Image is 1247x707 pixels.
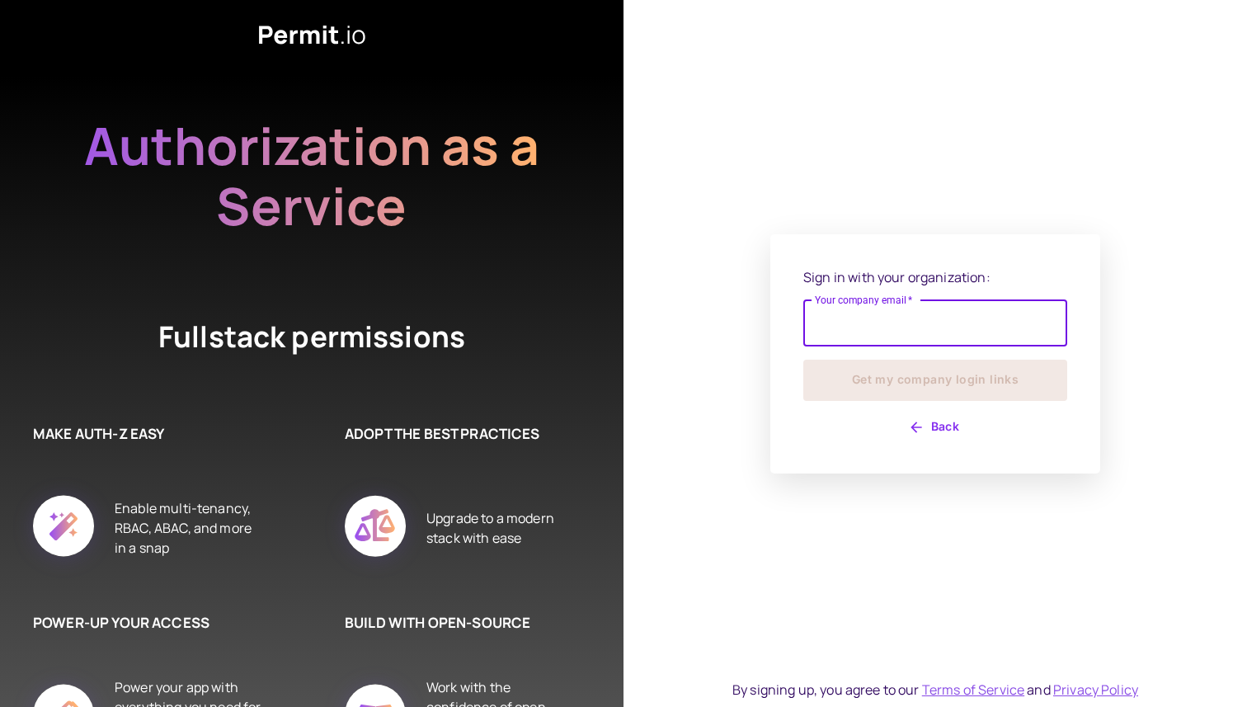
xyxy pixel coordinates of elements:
[922,681,1024,699] a: Terms of Service
[803,267,1067,287] p: Sign in with your organization:
[115,477,262,579] div: Enable multi-tenancy, RBAC, ABAC, and more in a snap
[97,317,526,357] h4: Fullstack permissions
[426,477,574,579] div: Upgrade to a modern stack with ease
[803,414,1067,441] button: Back
[345,612,574,634] h6: BUILD WITH OPEN-SOURCE
[345,423,574,445] h6: ADOPT THE BEST PRACTICES
[803,360,1067,401] button: Get my company login links
[33,612,262,634] h6: POWER-UP YOUR ACCESS
[33,423,262,445] h6: MAKE AUTH-Z EASY
[1053,681,1138,699] a: Privacy Policy
[31,115,592,236] h2: Authorization as a Service
[732,680,1138,700] div: By signing up, you agree to our and
[815,293,913,307] label: Your company email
